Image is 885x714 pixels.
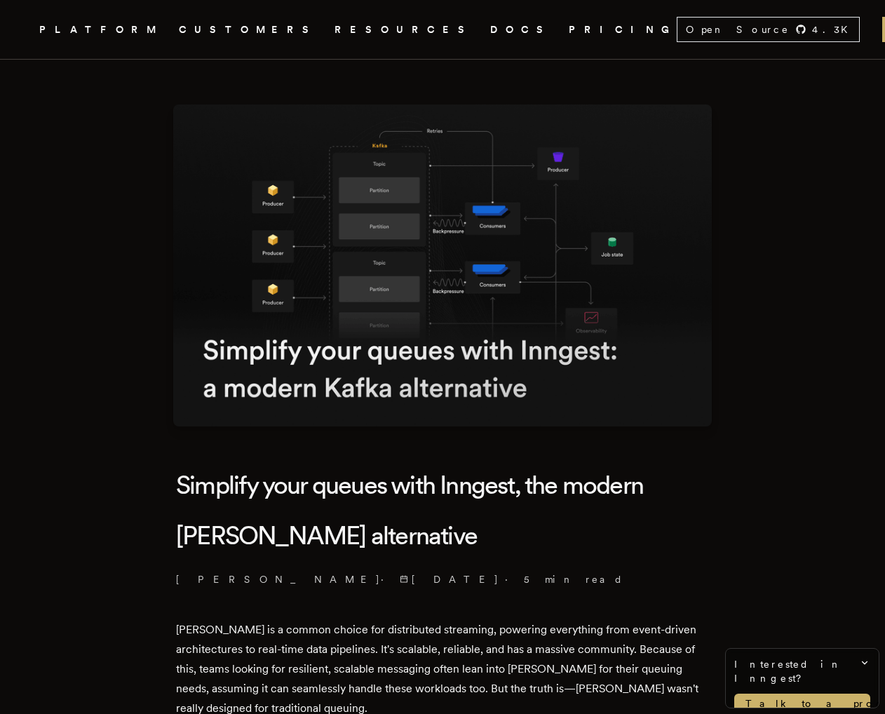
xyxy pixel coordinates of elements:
a: CUSTOMERS [179,21,318,39]
button: PLATFORM [39,21,162,39]
span: 4.3 K [812,22,856,36]
img: Featured image for Simplify your queues with Inngest, the modern Kafka alternative blog post [173,105,712,426]
span: [DATE] [400,572,499,586]
a: DOCS [490,21,552,39]
span: 5 min read [524,572,623,586]
span: Open Source [686,22,790,36]
a: PRICING [569,21,677,39]
p: [PERSON_NAME] · · [176,572,709,586]
h1: Simplify your queues with Inngest, the modern [PERSON_NAME] alternative [176,460,709,561]
span: Interested in Inngest? [734,657,870,685]
a: Talk to a product expert [734,694,870,713]
button: RESOURCES [335,21,473,39]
